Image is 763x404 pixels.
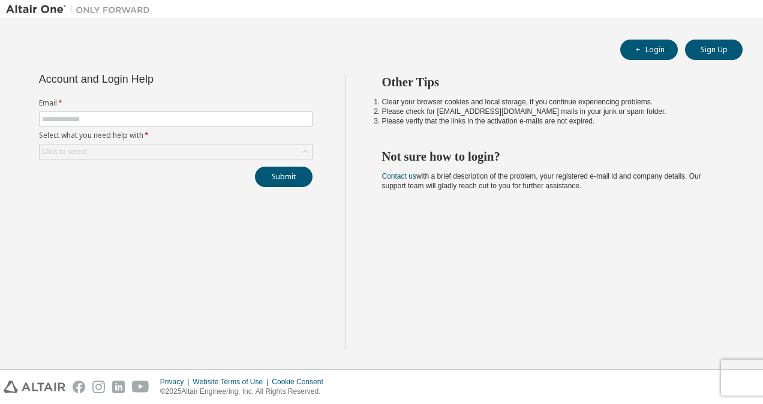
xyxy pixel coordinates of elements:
img: linkedin.svg [112,381,125,393]
div: Click to select [42,147,86,156]
p: © 2025 Altair Engineering, Inc. All Rights Reserved. [160,387,331,397]
img: facebook.svg [73,381,85,393]
li: Please verify that the links in the activation e-mails are not expired. [382,116,722,126]
a: Contact us [382,172,416,180]
h2: Not sure how to login? [382,149,722,164]
button: Submit [255,167,313,187]
img: instagram.svg [92,381,105,393]
label: Select what you need help with [39,131,313,140]
h2: Other Tips [382,74,722,90]
div: Account and Login Help [39,74,258,84]
div: Privacy [160,377,193,387]
li: Please check for [EMAIL_ADDRESS][DOMAIN_NAME] mails in your junk or spam folder. [382,107,722,116]
div: Website Terms of Use [193,377,272,387]
img: Altair One [6,4,156,16]
span: with a brief description of the problem, your registered e-mail id and company details. Our suppo... [382,172,701,190]
div: Click to select [40,144,312,159]
img: altair_logo.svg [4,381,65,393]
li: Clear your browser cookies and local storage, if you continue experiencing problems. [382,97,722,107]
label: Email [39,98,313,108]
button: Login [620,40,678,60]
div: Cookie Consent [272,377,330,387]
button: Sign Up [685,40,743,60]
img: youtube.svg [132,381,149,393]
